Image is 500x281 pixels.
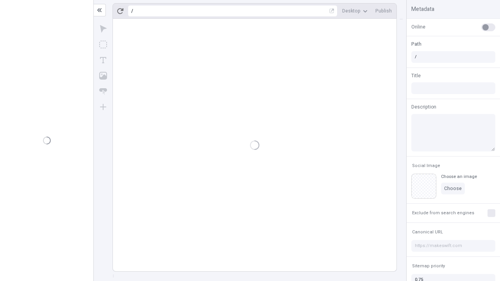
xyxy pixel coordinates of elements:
[342,8,361,14] span: Desktop
[411,23,425,30] span: Online
[411,228,445,237] button: Canonical URL
[375,8,392,14] span: Publish
[96,84,110,98] button: Button
[339,5,371,17] button: Desktop
[411,161,442,171] button: Social Image
[441,183,465,194] button: Choose
[412,210,474,216] span: Exclude from search engines
[411,208,476,218] button: Exclude from search engines
[131,8,133,14] div: /
[411,72,421,79] span: Title
[412,229,443,235] span: Canonical URL
[444,185,462,192] span: Choose
[96,53,110,67] button: Text
[412,163,440,169] span: Social Image
[411,240,495,252] input: https://makeswift.com
[411,103,436,110] span: Description
[96,69,110,83] button: Image
[372,5,395,17] button: Publish
[412,263,445,269] span: Sitemap priority
[96,37,110,52] button: Box
[411,261,446,271] button: Sitemap priority
[441,174,477,180] div: Choose an image
[411,41,421,48] span: Path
